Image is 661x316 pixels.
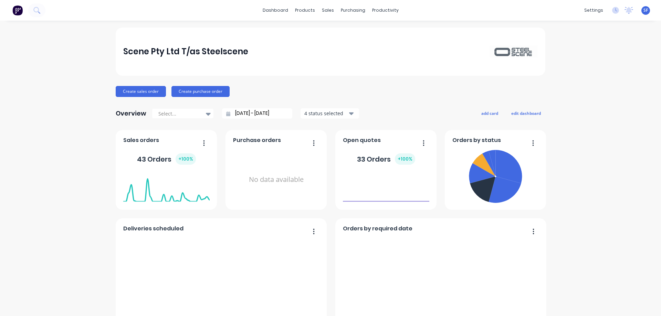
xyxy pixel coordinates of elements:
[116,86,166,97] button: Create sales order
[123,45,248,58] div: Scene Pty Ltd T/as Steelscene
[123,136,159,144] span: Sales orders
[337,5,369,15] div: purchasing
[357,153,415,165] div: 33 Orders
[233,147,319,212] div: No data available
[12,5,23,15] img: Factory
[477,109,503,118] button: add card
[171,86,230,97] button: Create purchase order
[116,107,146,120] div: Overview
[304,110,348,117] div: 4 status selected
[292,5,318,15] div: products
[395,153,415,165] div: + 100 %
[259,5,292,15] a: dashboard
[581,5,607,15] div: settings
[137,153,196,165] div: 43 Orders
[643,7,648,13] span: SF
[369,5,402,15] div: productivity
[318,5,337,15] div: sales
[301,108,359,119] button: 4 status selected
[233,136,281,144] span: Purchase orders
[490,45,538,57] img: Scene Pty Ltd T/as Steelscene
[176,153,196,165] div: + 100 %
[507,109,545,118] button: edit dashboard
[343,136,381,144] span: Open quotes
[452,136,501,144] span: Orders by status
